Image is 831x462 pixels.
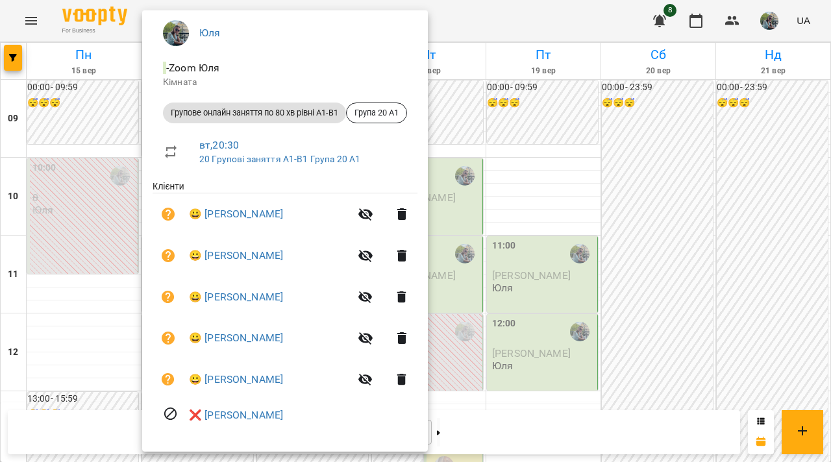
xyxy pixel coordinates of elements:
a: 😀 [PERSON_NAME] [189,248,283,263]
button: Візит ще не сплачено. Додати оплату? [153,199,184,230]
span: Групове онлайн заняття по 80 хв рівні А1-В1 [163,107,346,119]
div: Група 20 А1 [346,103,407,123]
a: 😀 [PERSON_NAME] [189,372,283,387]
button: Візит ще не сплачено. Додати оплату? [153,282,184,313]
svg: Візит скасовано [163,406,179,422]
a: 😀 [PERSON_NAME] [189,206,283,222]
a: ❌ [PERSON_NAME] [189,407,283,423]
a: 😀 [PERSON_NAME] [189,330,283,346]
p: Кімната [163,76,407,89]
a: 20 Групові заняття А1-В1 Група 20 А1 [199,154,360,164]
a: 😀 [PERSON_NAME] [189,289,283,305]
img: c71655888622cca4d40d307121b662d7.jpeg [163,20,189,46]
button: Візит ще не сплачено. Додати оплату? [153,364,184,395]
span: Група 20 А1 [347,107,406,119]
a: вт , 20:30 [199,139,239,151]
button: Візит ще не сплачено. Додати оплату? [153,240,184,271]
span: - Zoom Юля [163,62,223,74]
ul: Клієнти [153,180,417,435]
a: Юля [199,27,220,39]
